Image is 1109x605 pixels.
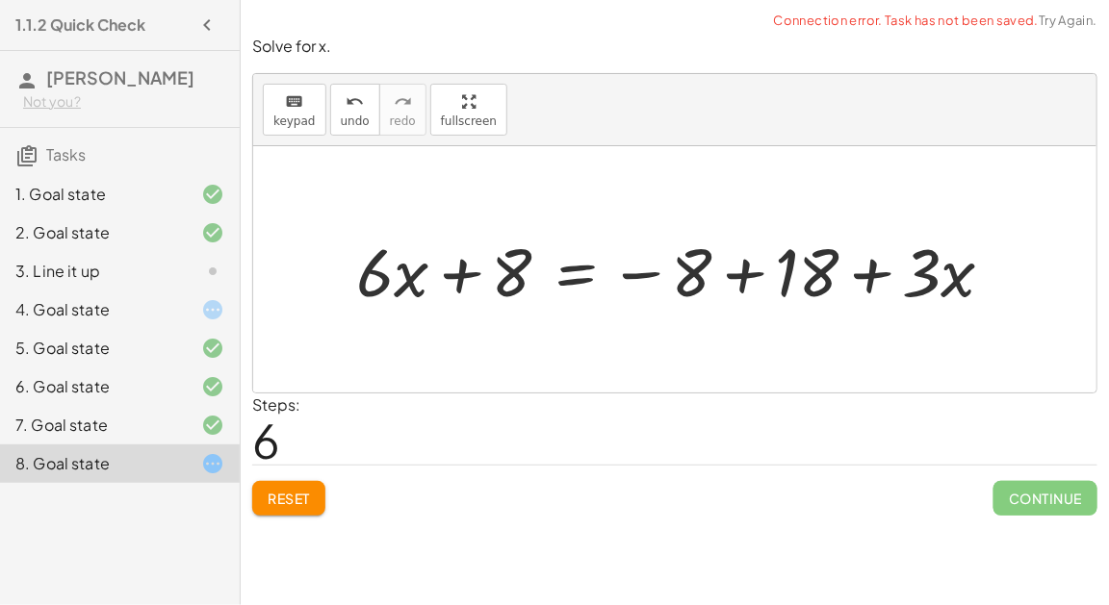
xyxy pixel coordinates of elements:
span: keypad [273,114,316,128]
div: 8. Goal state [15,452,170,475]
span: Connection error. Task has not been saved. [774,12,1097,31]
span: [PERSON_NAME] [46,66,194,88]
div: 7. Goal state [15,414,170,437]
span: Reset [268,490,310,507]
div: Not you? [23,92,224,112]
i: keyboard [285,90,303,113]
i: Task finished and correct. [201,375,224,398]
button: fullscreen [430,84,507,136]
div: 4. Goal state [15,298,170,321]
a: Try Again. [1039,13,1097,28]
button: Reset [252,481,325,516]
button: undoundo [330,84,380,136]
div: 5. Goal state [15,337,170,360]
span: redo [390,114,416,128]
p: Solve for x. [252,36,1097,58]
span: Tasks [46,144,86,164]
i: Task finished and correct. [201,337,224,360]
i: Task started. [201,298,224,321]
button: keyboardkeypad [263,84,326,136]
button: redoredo [379,84,426,136]
span: undo [341,114,370,128]
i: undo [346,90,364,113]
i: redo [394,90,412,113]
div: 2. Goal state [15,221,170,244]
i: Task finished and correct. [201,183,224,206]
div: 6. Goal state [15,375,170,398]
div: 1. Goal state [15,183,170,206]
i: Task started. [201,452,224,475]
div: 3. Line it up [15,260,170,283]
span: fullscreen [441,114,497,128]
span: 6 [252,411,280,469]
i: Task finished and correct. [201,221,224,244]
h4: 1.1.2 Quick Check [15,13,145,37]
label: Steps: [252,394,300,415]
i: Task not started. [201,260,224,283]
i: Task finished and correct. [201,414,224,437]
